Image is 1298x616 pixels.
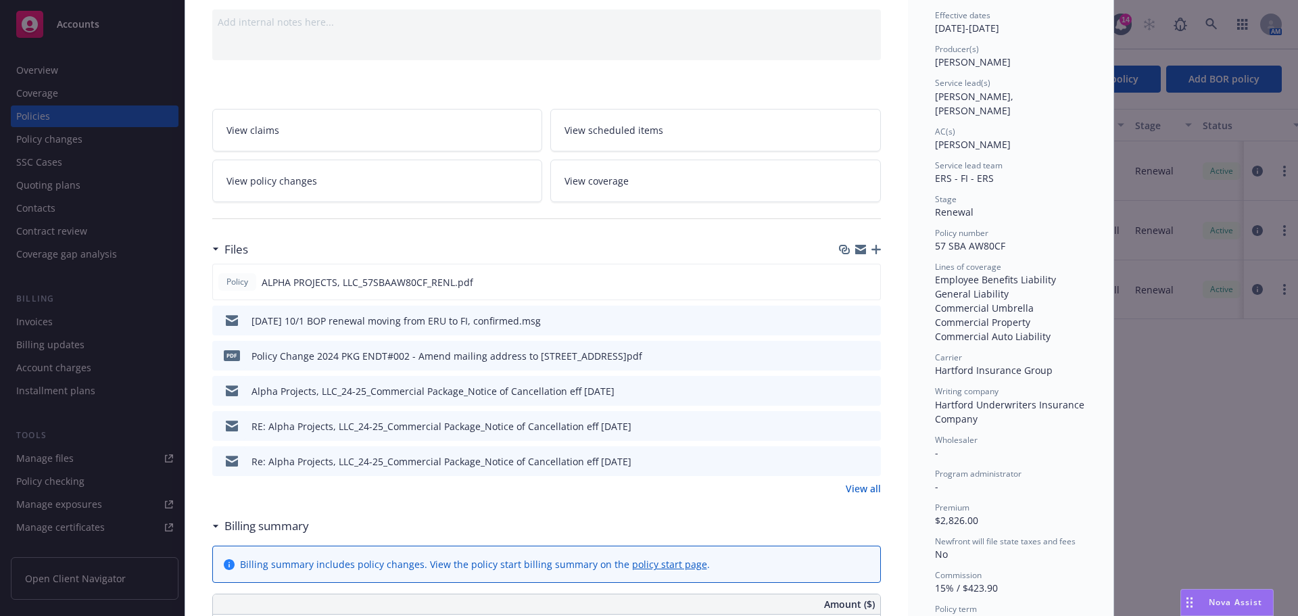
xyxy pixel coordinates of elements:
div: [DATE] - [DATE] [935,9,1086,35]
span: View policy changes [226,174,317,188]
button: download file [842,384,852,398]
span: Policy term [935,603,977,615]
button: preview file [863,384,875,398]
button: preview file [863,275,875,289]
span: [PERSON_NAME], [PERSON_NAME] [935,90,1016,117]
span: [PERSON_NAME] [935,138,1011,151]
button: Nova Assist [1180,589,1274,616]
span: Effective dates [935,9,990,21]
span: Program administrator [935,468,1021,479]
button: download file [842,314,852,328]
div: Commercial Umbrella [935,301,1086,315]
span: View coverage [564,174,629,188]
div: Commercial Property [935,315,1086,329]
span: Policy [224,276,251,288]
span: 57 SBA AW80CF [935,239,1005,252]
span: Premium [935,502,969,513]
div: Alpha Projects, LLC_24-25_Commercial Package_Notice of Cancellation eff [DATE] [251,384,615,398]
h3: Files [224,241,248,258]
span: Commission [935,569,982,581]
button: preview file [863,349,875,363]
div: Add internal notes here... [218,15,875,29]
h3: Billing summary [224,517,309,535]
button: download file [841,275,852,289]
span: Carrier [935,352,962,363]
button: download file [842,349,852,363]
a: View coverage [550,160,881,202]
div: Drag to move [1181,590,1198,615]
span: Writing company [935,385,999,397]
span: - [935,446,938,459]
div: Employee Benefits Liability [935,273,1086,287]
span: Producer(s) [935,43,979,55]
span: Newfront will file state taxes and fees [935,536,1076,547]
a: policy start page [632,558,707,571]
span: $2,826.00 [935,514,978,527]
span: 15% / $423.90 [935,582,998,594]
button: download file [842,419,852,433]
div: Commercial Auto Liability [935,329,1086,343]
button: preview file [863,419,875,433]
span: View scheduled items [564,123,663,137]
div: Policy Change 2024 PKG ENDT#002 - Amend mailing address to [STREET_ADDRESS]pdf [251,349,642,363]
span: Service lead team [935,160,1003,171]
span: [PERSON_NAME] [935,55,1011,68]
div: Files [212,241,248,258]
a: View claims [212,109,543,151]
div: Billing summary [212,517,309,535]
span: No [935,548,948,561]
span: Amount ($) [824,597,875,611]
span: Nova Assist [1209,596,1262,608]
a: View all [846,481,881,496]
span: Renewal [935,206,973,218]
span: Wholesaler [935,434,978,446]
div: RE: Alpha Projects, LLC_24-25_Commercial Package_Notice of Cancellation eff [DATE] [251,419,631,433]
div: Re: Alpha Projects, LLC_24-25_Commercial Package_Notice of Cancellation eff [DATE] [251,454,631,469]
div: General Liability [935,287,1086,301]
span: - [935,480,938,493]
span: Stage [935,193,957,205]
span: Hartford Insurance Group [935,364,1053,377]
span: ERS - FI - ERS [935,172,994,185]
button: download file [842,454,852,469]
span: AC(s) [935,126,955,137]
span: Policy number [935,227,988,239]
span: ALPHA PROJECTS, LLC_57SBAAW80CF_RENL.pdf [262,275,473,289]
div: [DATE] 10/1 BOP renewal moving from ERU to FI, confirmed.msg [251,314,541,328]
span: Lines of coverage [935,261,1001,273]
span: pdf [224,350,240,360]
a: View policy changes [212,160,543,202]
div: Billing summary includes policy changes. View the policy start billing summary on the . [240,557,710,571]
button: preview file [863,314,875,328]
a: View scheduled items [550,109,881,151]
button: preview file [863,454,875,469]
span: Service lead(s) [935,77,990,89]
span: View claims [226,123,279,137]
span: Hartford Underwriters Insurance Company [935,398,1087,425]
